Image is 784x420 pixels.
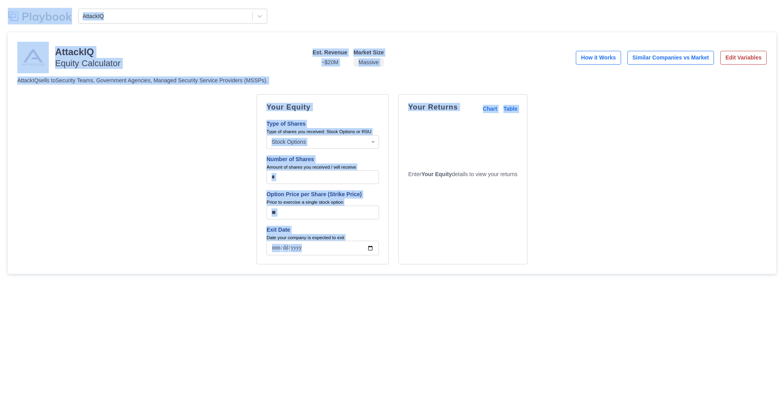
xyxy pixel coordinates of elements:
[483,105,497,113] a: Chart
[8,8,72,24] img: logo-colored
[266,234,379,241] small: Date your company is expected to exit
[266,226,379,234] p: Exit Date
[266,120,379,128] p: Type of Shares
[627,51,714,65] button: Similar Companies vs Market
[422,171,452,177] strong: Your Equity
[312,58,347,67] p: ~ $20M
[266,155,379,164] p: Number of Shares
[353,48,384,57] p: Market Size
[55,46,94,58] h4: AttackIQ
[266,164,379,171] small: Amount of shares you received / will receive
[266,128,379,135] small: Type of shares you received: Stock Options or RSU
[17,76,767,85] p: AttackIQ sells to Security Teams, Government Agencies, Managed Security Service Providers (MSSPs) .
[720,51,767,65] button: Edit Variables
[353,58,384,67] p: Massive
[266,104,379,110] p: Your Equity
[576,51,621,65] button: How it Works
[503,105,518,113] a: Table
[55,58,120,69] h5: Equity Calculator
[408,104,458,110] p: Your Returns
[17,42,49,73] img: company image
[266,190,379,199] p: Option Price per Share (Strike Price)
[266,199,379,206] small: Price to exercise a single stock option
[408,170,518,178] p: Enter details to view your returns
[312,48,347,57] p: Est. Revenue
